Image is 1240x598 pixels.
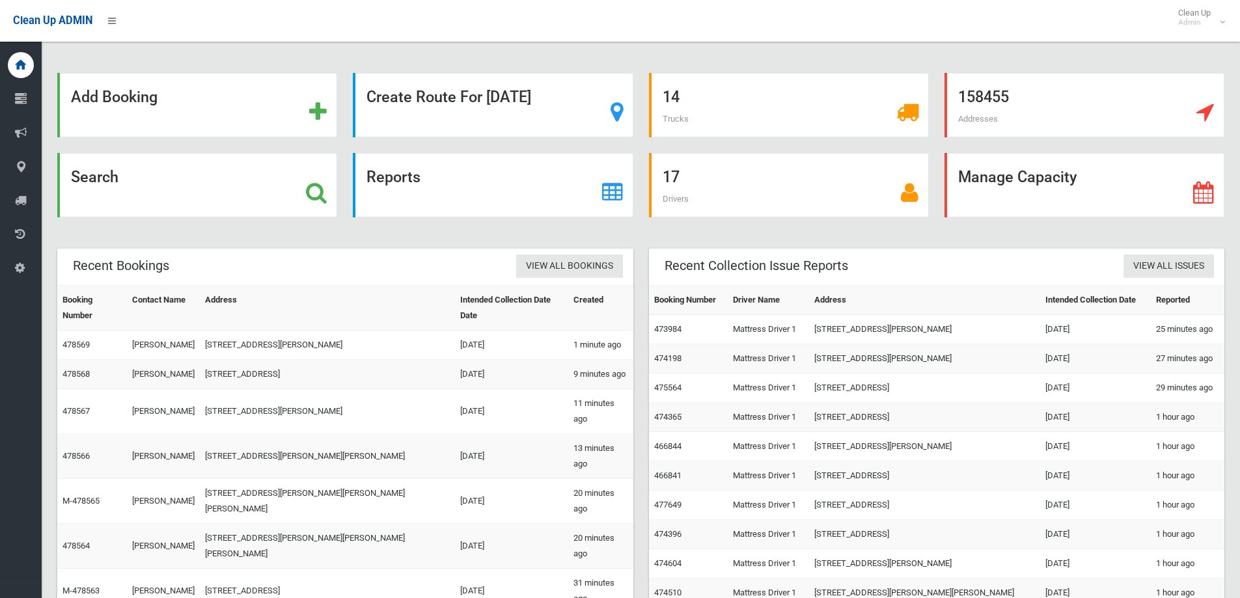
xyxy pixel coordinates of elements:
[728,286,808,315] th: Driver Name
[654,412,682,422] a: 474365
[127,389,200,434] td: [PERSON_NAME]
[353,73,633,137] a: Create Route For [DATE]
[728,432,808,461] td: Mattress Driver 1
[1040,491,1151,520] td: [DATE]
[944,73,1224,137] a: 158455 Addresses
[1172,8,1224,27] span: Clean Up
[62,541,90,550] a: 478564
[728,520,808,549] td: Mattress Driver 1
[654,588,682,597] a: 474510
[366,168,420,186] strong: Reports
[654,353,682,363] a: 474198
[57,73,337,137] a: Add Booking
[649,153,929,217] a: 17 Drivers
[1040,432,1151,461] td: [DATE]
[455,524,568,569] td: [DATE]
[809,344,1040,374] td: [STREET_ADDRESS][PERSON_NAME]
[455,434,568,479] td: [DATE]
[809,286,1040,315] th: Address
[958,114,998,124] span: Addresses
[1040,344,1151,374] td: [DATE]
[958,88,1009,106] strong: 158455
[809,315,1040,344] td: [STREET_ADDRESS][PERSON_NAME]
[455,479,568,524] td: [DATE]
[1040,461,1151,491] td: [DATE]
[353,153,633,217] a: Reports
[654,324,682,334] a: 473984
[1178,18,1211,27] small: Admin
[62,369,90,379] a: 478568
[1040,403,1151,432] td: [DATE]
[654,441,682,451] a: 466844
[728,461,808,491] td: Mattress Driver 1
[62,586,100,595] a: M-478563
[127,360,200,389] td: [PERSON_NAME]
[1151,286,1224,315] th: Reported
[728,315,808,344] td: Mattress Driver 1
[654,500,682,510] a: 477649
[568,331,633,360] td: 1 minute ago
[62,451,90,461] a: 478566
[366,88,531,106] strong: Create Route For [DATE]
[1040,520,1151,549] td: [DATE]
[127,434,200,479] td: [PERSON_NAME]
[455,286,568,331] th: Intended Collection Date Date
[200,434,456,479] td: [STREET_ADDRESS][PERSON_NAME][PERSON_NAME]
[455,331,568,360] td: [DATE]
[1040,315,1151,344] td: [DATE]
[728,374,808,403] td: Mattress Driver 1
[663,114,689,124] span: Trucks
[663,168,680,186] strong: 17
[1040,286,1151,315] th: Intended Collection Date
[200,524,456,569] td: [STREET_ADDRESS][PERSON_NAME][PERSON_NAME][PERSON_NAME]
[654,383,682,392] a: 475564
[809,432,1040,461] td: [STREET_ADDRESS][PERSON_NAME]
[127,524,200,569] td: [PERSON_NAME]
[1151,549,1224,578] td: 1 hour ago
[200,286,456,331] th: Address
[71,88,158,106] strong: Add Booking
[568,389,633,434] td: 11 minutes ago
[127,479,200,524] td: [PERSON_NAME]
[1151,374,1224,403] td: 29 minutes ago
[1123,254,1214,279] a: View All Issues
[200,479,456,524] td: [STREET_ADDRESS][PERSON_NAME][PERSON_NAME][PERSON_NAME]
[568,286,633,331] th: Created
[62,496,100,506] a: M-478565
[568,524,633,569] td: 20 minutes ago
[809,403,1040,432] td: [STREET_ADDRESS]
[1151,344,1224,374] td: 27 minutes ago
[57,153,337,217] a: Search
[1151,432,1224,461] td: 1 hour ago
[654,558,682,568] a: 474604
[663,88,680,106] strong: 14
[1040,374,1151,403] td: [DATE]
[62,406,90,416] a: 478567
[71,168,118,186] strong: Search
[568,479,633,524] td: 20 minutes ago
[809,491,1040,520] td: [STREET_ADDRESS]
[944,153,1224,217] a: Manage Capacity
[455,389,568,434] td: [DATE]
[13,14,92,27] span: Clean Up ADMIN
[1151,520,1224,549] td: 1 hour ago
[1151,315,1224,344] td: 25 minutes ago
[127,331,200,360] td: [PERSON_NAME]
[1151,403,1224,432] td: 1 hour ago
[728,491,808,520] td: Mattress Driver 1
[649,73,929,137] a: 14 Trucks
[809,461,1040,491] td: [STREET_ADDRESS]
[57,286,127,331] th: Booking Number
[1151,461,1224,491] td: 1 hour ago
[649,286,728,315] th: Booking Number
[200,331,456,360] td: [STREET_ADDRESS][PERSON_NAME]
[649,253,864,279] header: Recent Collection Issue Reports
[809,520,1040,549] td: [STREET_ADDRESS]
[455,360,568,389] td: [DATE]
[728,344,808,374] td: Mattress Driver 1
[1040,549,1151,578] td: [DATE]
[728,549,808,578] td: Mattress Driver 1
[200,360,456,389] td: [STREET_ADDRESS]
[728,403,808,432] td: Mattress Driver 1
[1151,491,1224,520] td: 1 hour ago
